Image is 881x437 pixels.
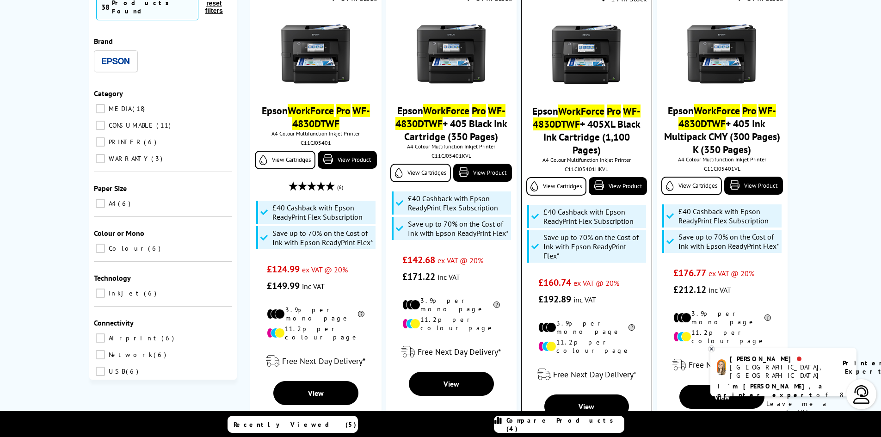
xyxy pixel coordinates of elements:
[402,271,435,283] span: £171.22
[538,277,571,289] span: £160.74
[282,356,365,366] span: Free Next Day Delivery*
[714,392,730,401] span: View
[472,104,486,117] mark: Pro
[262,104,370,130] a: EpsonWorkForce Pro WF-4830DTWF
[529,166,645,172] div: C11CJ05401HKVL
[102,58,129,65] img: Epson
[708,269,754,278] span: ex VAT @ 20%
[506,416,624,433] span: Compare Products (4)
[96,289,105,298] input: Inkjet 6
[852,385,871,404] img: user-headset-light.svg
[94,273,131,283] span: Technology
[106,289,143,297] span: Inkjet
[393,152,510,159] div: C11CJ05401KVL
[302,265,348,274] span: ex VAT @ 20%
[318,151,376,169] a: View Product
[94,318,134,327] span: Connectivity
[132,105,147,113] span: 18
[673,267,706,279] span: £176.77
[267,280,300,292] span: £149.99
[154,351,168,359] span: 6
[96,244,105,253] input: Colour 6
[533,105,641,130] mark: WF-4830DTWF
[543,233,643,260] span: Save up to 70% on the Cost of Ink with Epson ReadyPrint Flex*
[255,348,376,374] div: modal_delivery
[395,104,505,130] mark: WF-4830DTWF
[234,420,357,429] span: Recently Viewed (5)
[281,19,351,88] img: Epson-WF-4830-Front-RP-Small.jpg
[106,154,150,163] span: WARRANTY
[101,2,110,12] span: 38
[96,137,105,147] input: PRINTER 6
[544,394,629,419] a: View
[106,367,125,375] span: USB
[673,309,771,326] li: 3.9p per mono page
[553,369,636,380] span: Free Next Day Delivery*
[724,177,783,195] a: View Product
[694,104,740,117] mark: WorkForce
[106,138,143,146] span: PRINTER
[390,339,512,365] div: modal_delivery
[423,104,469,117] mark: WorkForce
[272,228,373,247] span: Save up to 70% on the Cost of Ink with Epson ReadyPrint Flex*
[408,219,509,238] span: Save up to 70% on the Cost of Ink with Epson ReadyPrint Flex*
[679,385,764,409] a: View
[267,263,300,275] span: £124.99
[661,352,783,378] div: modal_delivery
[96,121,105,130] input: CONSUMABLE 11
[661,177,722,195] a: View Cartridges
[538,319,635,336] li: 3.9p per mono page
[336,104,351,117] mark: Pro
[526,156,647,163] span: A4 Colour Multifunction Inkjet Printer
[257,139,374,146] div: C11CJ05401
[708,285,731,295] span: inc VAT
[526,177,586,196] a: View Cartridges
[126,367,141,375] span: 6
[494,416,624,433] a: Compare Products (4)
[717,359,726,375] img: amy-livechat.png
[144,138,159,146] span: 6
[402,315,500,332] li: 11.2p per colour page
[573,295,596,304] span: inc VAT
[552,19,621,89] img: Epson-WF-4830-Front-RP-Small.jpg
[292,104,370,130] mark: WF-4830DTWF
[607,105,621,117] mark: Pro
[418,346,501,357] span: Free Next Day Delivery*
[730,363,831,380] div: [GEOGRAPHIC_DATA], [GEOGRAPHIC_DATA]
[717,382,850,426] p: of 8 years! Leave me a message and I'll respond ASAP
[408,194,509,212] span: £40 Cashback with Epson ReadyPrint Flex Subscription
[96,367,105,376] input: USB 6
[409,372,494,396] a: View
[444,379,459,388] span: View
[94,228,144,238] span: Colour or Mono
[402,254,435,266] span: £142.68
[94,37,113,46] span: Brand
[106,334,160,342] span: Airprint
[437,272,460,282] span: inc VAT
[395,104,507,143] a: EpsonWorkForce Pro WF-4830DTWF+ 405 Black Ink Cartridge (350 Pages)
[717,382,825,399] b: I'm [PERSON_NAME], a printer expert
[664,104,780,156] a: EpsonWorkForce Pro WF-4830DTWF+ 405 Ink Multipack CMY (300 Pages) K (350 Pages)
[678,232,779,251] span: Save up to 70% on the Cost of Ink with Epson ReadyPrint Flex*
[742,104,757,117] mark: Pro
[689,359,772,370] span: Free Next Day Delivery*
[106,244,147,252] span: Colour
[673,328,771,345] li: 11.2p per colour page
[678,207,779,225] span: £40 Cashback with Epson ReadyPrint Flex Subscription
[273,381,358,405] a: View
[453,164,512,182] a: View Product
[390,143,512,150] span: A4 Colour Multifunction Inkjet Printer
[106,105,131,113] span: MEDIA
[308,388,324,398] span: View
[687,19,757,88] img: Epson-WF-4830-Front-RP-Small.jpg
[337,178,343,196] span: (6)
[255,130,376,137] span: A4 Colour Multifunction Inkjet Printer
[96,333,105,343] input: Airprint 6
[573,278,619,288] span: ex VAT @ 20%
[96,199,105,208] input: A4 6
[661,156,783,163] span: A4 Colour Multifunction Inkjet Printer
[94,184,127,193] span: Paper Size
[148,244,163,252] span: 6
[151,154,165,163] span: 3
[288,104,334,117] mark: WorkForce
